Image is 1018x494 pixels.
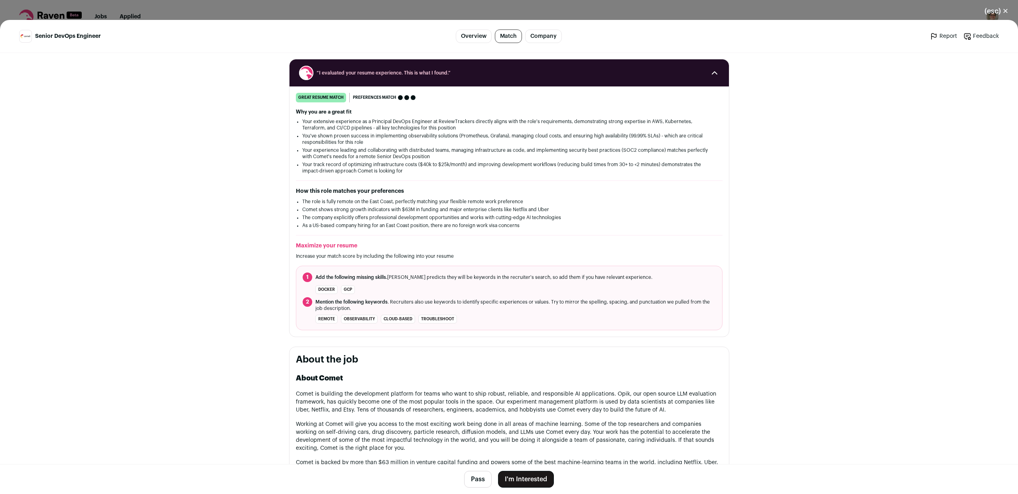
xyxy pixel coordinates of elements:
[317,70,702,76] span: “I evaluated your resume experience. This is what I found.”
[302,198,716,205] li: The role is fully remote on the East Coast, perfectly matching your flexible remote work preference
[315,285,338,294] li: Docker
[315,274,652,280] span: [PERSON_NAME] predicts they will be keywords in the recruiter's search, so add them if you have r...
[315,299,716,312] span: . Recruiters also use keywords to identify specific experiences or values. Try to mirror the spel...
[495,29,522,43] a: Match
[303,297,312,307] span: 2
[302,222,716,229] li: As a US-based company hiring for an East Coast position, there are no foreign work visa concerns
[302,118,716,131] li: Your extensive experience as a Principal DevOps Engineer at ReviewTrackers directly aligns with t...
[296,109,723,115] h2: Why you are a great fit
[296,93,346,102] div: great resume match
[296,253,723,259] p: Increase your match score by including the following into your resume
[963,32,999,40] a: Feedback
[341,285,355,294] li: GCP
[315,275,387,280] span: Add the following missing skills.
[975,2,1018,20] button: Close modal
[302,147,716,160] li: Your experience leading and collaborating with distributed teams, managing infrastructure as code...
[296,459,723,482] p: Comet is backed by more than $63 million in venture capital funding and powers some of the best m...
[456,29,492,43] a: Overview
[296,390,723,414] p: Comet is building the development platform for teams who want to ship robust, reliable, and respo...
[381,315,415,323] li: cloud-based
[296,353,723,366] h2: About the job
[296,187,723,195] h2: How this role matches your preferences
[20,33,32,39] img: 2138d1ea0b7ca3d9ab954512975faa628947c46f4d6a9149e06d484c11161c64.png
[315,315,338,323] li: remote
[341,315,378,323] li: observability
[296,242,723,250] h2: Maximize your resume
[315,300,388,304] span: Mention the following keywords
[302,206,716,213] li: Comet shows strong growth indicators with $63M in funding and major enterprise clients like Netfl...
[498,471,554,488] button: I'm Interested
[303,272,312,282] span: 1
[296,374,343,382] strong: About Comet
[302,161,716,174] li: Your track record of optimizing infrastructure costs ($40k to $25k/month) and improving developme...
[302,133,716,145] li: You've shown proven success in implementing observability solutions (Prometheus, Grafana), managi...
[464,471,492,488] button: Pass
[525,29,562,43] a: Company
[930,32,957,40] a: Report
[353,94,396,102] span: Preferences match
[296,420,723,452] p: Working at Comet will give you access to the most exciting work being done in all areas of machin...
[418,315,457,323] li: troubleshoot
[35,32,101,40] span: Senior DevOps Engineer
[302,214,716,221] li: The company explicitly offers professional development opportunities and works with cutting-edge ...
